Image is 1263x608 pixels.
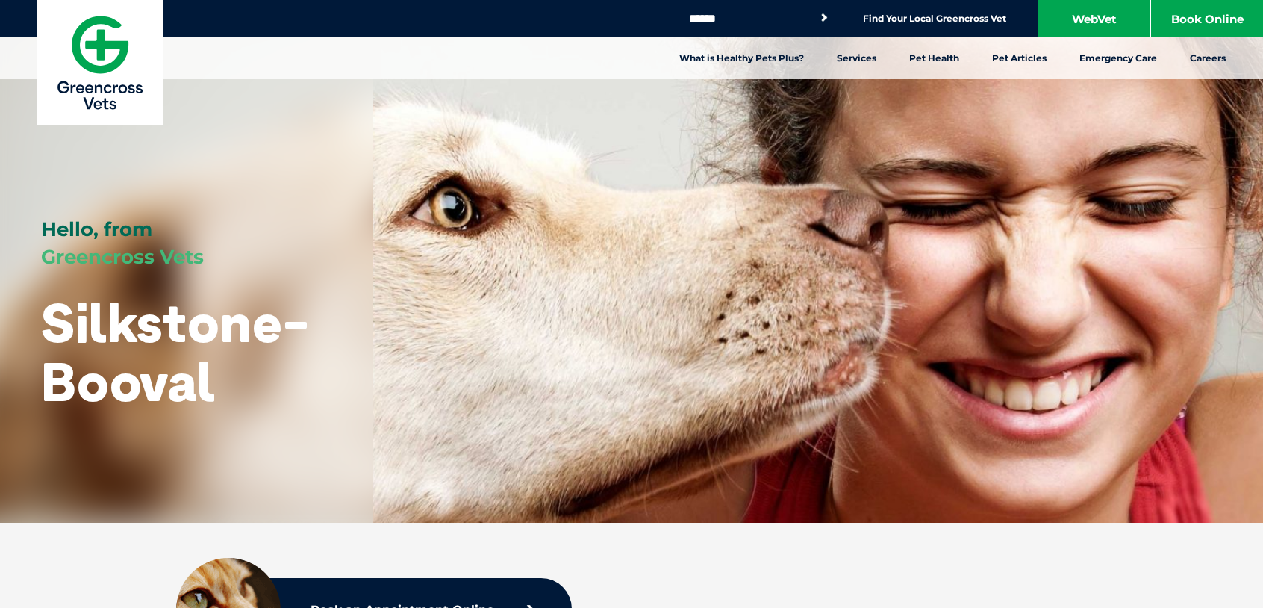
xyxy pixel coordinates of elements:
a: Pet Articles [976,37,1063,79]
span: Greencross Vets [41,245,204,269]
span: Hello, from [41,217,152,241]
a: Careers [1173,37,1242,79]
a: Find Your Local Greencross Vet [863,13,1006,25]
a: Pet Health [893,37,976,79]
button: Search [817,10,832,25]
h1: Silkstone-Booval [41,293,332,411]
a: What is Healthy Pets Plus? [663,37,820,79]
a: Emergency Care [1063,37,1173,79]
a: Services [820,37,893,79]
